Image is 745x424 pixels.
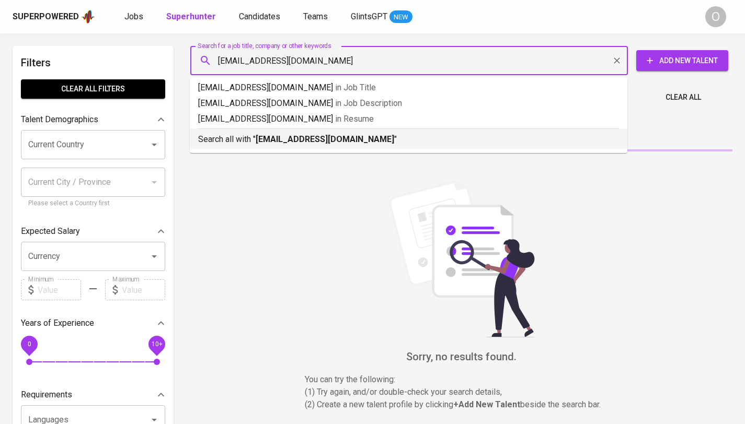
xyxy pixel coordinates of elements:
[335,83,376,92] span: in Job Title
[147,137,162,152] button: Open
[190,348,732,365] h6: Sorry, no results found.
[166,11,216,21] b: Superhunter
[198,113,619,125] p: [EMAIL_ADDRESS][DOMAIN_NAME]
[666,91,701,104] span: Clear All
[198,81,619,94] p: [EMAIL_ADDRESS][DOMAIN_NAME]
[122,279,165,300] input: Value
[21,317,94,329] p: Years of Experience
[303,10,330,23] a: Teams
[335,114,374,124] span: in Resume
[21,54,165,71] h6: Filters
[305,398,618,411] p: (2) Create a new talent profile by clicking beside the search bar.
[610,53,624,68] button: Clear
[256,134,394,144] b: [EMAIL_ADDRESS][DOMAIN_NAME]
[21,79,165,99] button: Clear All filters
[28,198,158,209] p: Please select a Country first
[21,388,72,401] p: Requirements
[705,6,726,27] div: O
[13,9,95,25] a: Superpoweredapp logo
[21,109,165,130] div: Talent Demographics
[38,279,81,300] input: Value
[21,384,165,405] div: Requirements
[147,249,162,264] button: Open
[21,225,80,238] p: Expected Salary
[13,11,79,23] div: Superpowered
[303,11,328,21] span: Teams
[389,12,412,22] span: NEW
[305,373,618,386] p: You can try the following :
[81,9,95,25] img: app logo
[198,97,619,110] p: [EMAIL_ADDRESS][DOMAIN_NAME]
[21,221,165,242] div: Expected Salary
[636,50,728,71] button: Add New Talent
[351,11,387,21] span: GlintsGPT
[335,98,402,108] span: in Job Description
[29,83,157,96] span: Clear All filters
[305,386,618,398] p: (1) Try again, and/or double-check your search details,
[21,313,165,334] div: Years of Experience
[383,181,540,337] img: file_searching.svg
[453,399,520,409] b: + Add New Talent
[21,113,98,126] p: Talent Demographics
[239,10,282,23] a: Candidates
[166,10,218,23] a: Superhunter
[645,54,720,67] span: Add New Talent
[198,133,619,146] p: Search all with " "
[151,340,162,348] span: 10+
[351,10,412,23] a: GlintsGPT NEW
[27,340,31,348] span: 0
[239,11,280,21] span: Candidates
[124,11,143,21] span: Jobs
[124,10,145,23] a: Jobs
[661,88,705,107] button: Clear All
